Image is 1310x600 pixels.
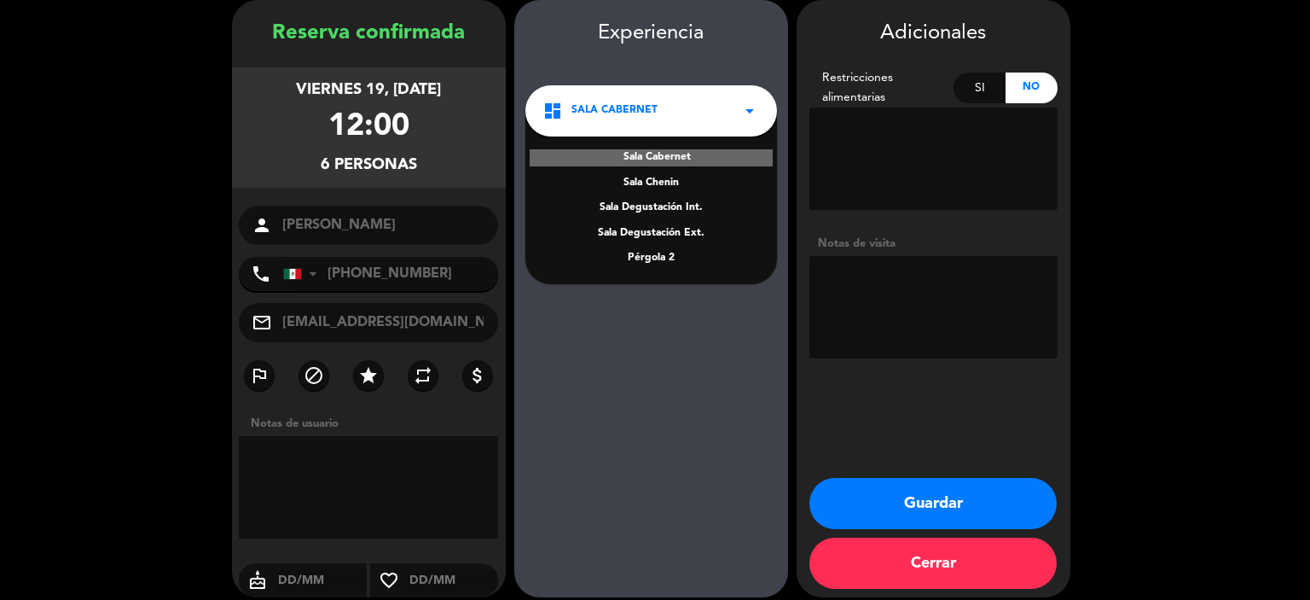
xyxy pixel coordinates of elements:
i: attach_money [467,365,488,386]
div: Reserva confirmada [232,17,506,50]
i: arrow_drop_down [739,101,760,121]
i: cake [239,570,276,591]
div: Sala Degustación Ext. [542,225,760,242]
div: Notas de usuario [242,415,506,433]
div: 6 personas [321,153,417,178]
i: outlined_flag [249,365,270,386]
div: Mexico (México): +52 [284,258,323,290]
div: Sala Cabernet [530,149,773,166]
i: phone [251,264,271,284]
i: repeat [413,365,433,386]
div: Restricciones alimentarias [809,68,954,108]
div: viernes 19, [DATE] [296,78,441,102]
i: star [358,365,379,386]
div: No [1006,73,1058,103]
div: Si [954,73,1006,103]
button: Cerrar [809,538,1057,589]
div: Pérgola 2 [542,250,760,267]
i: person [252,215,272,236]
button: Guardar [809,478,1057,529]
input: DD/MM [276,570,368,591]
div: Notas de visita [809,235,1058,253]
div: Experiencia [514,17,788,50]
div: 12:00 [328,102,409,153]
div: Sala Chenin [542,175,760,192]
span: Sala Cabernet [571,102,658,119]
i: mail_outline [252,312,272,333]
div: Sala Degustación Int. [542,200,760,217]
div: Adicionales [809,17,1058,50]
i: block [304,365,324,386]
i: dashboard [542,101,563,121]
input: DD/MM [408,570,499,591]
i: favorite_border [370,570,408,591]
